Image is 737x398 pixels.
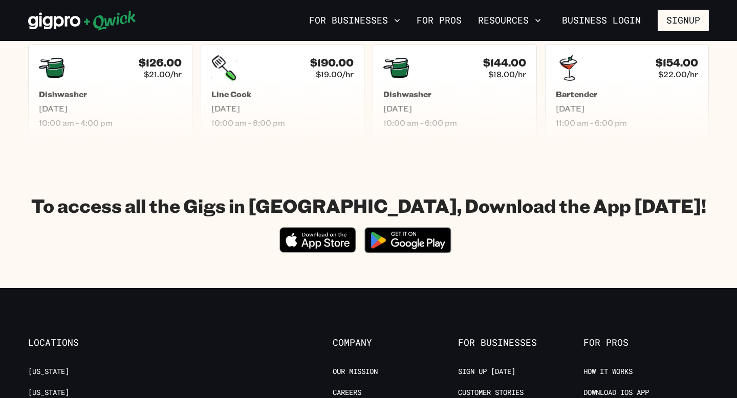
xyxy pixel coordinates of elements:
h5: Dishwasher [383,89,526,99]
a: [US_STATE] [28,388,69,397]
h4: $154.00 [656,56,698,69]
span: 10:00 am - 8:00 pm [211,118,354,128]
a: Download on the App Store [279,244,356,255]
a: Our Mission [333,367,378,377]
a: Customer stories [458,388,524,397]
h4: $126.00 [139,56,182,69]
h5: Line Cook [211,89,354,99]
a: Sign up [DATE] [458,367,515,377]
span: [DATE] [39,103,182,114]
a: Careers [333,388,361,397]
button: For Businesses [305,12,404,29]
img: Get it on Google Play [358,221,458,259]
a: For Pros [413,12,466,29]
a: Download IOS App [583,388,649,397]
span: Locations [28,337,154,348]
span: 11:00 am - 6:00 pm [556,118,699,128]
span: $18.00/hr [488,69,526,79]
span: For Pros [583,337,709,348]
button: Resources [474,12,545,29]
span: $19.00/hr [316,69,354,79]
a: $144.00$18.00/hrDishwasher[DATE]10:00 am - 6:00 pm [373,45,537,139]
span: $22.00/hr [658,69,698,79]
span: Company [333,337,458,348]
a: [US_STATE] [28,367,69,377]
span: [DATE] [383,103,526,114]
h5: Bartender [556,89,699,99]
button: Signup [658,10,709,31]
span: 10:00 am - 4:00 pm [39,118,182,128]
span: [DATE] [556,103,699,114]
h5: Dishwasher [39,89,182,99]
a: Business Login [553,10,649,31]
h4: $144.00 [483,56,526,69]
a: How it Works [583,367,633,377]
a: $126.00$21.00/hrDishwasher[DATE]10:00 am - 4:00 pm [28,45,192,139]
span: 10:00 am - 6:00 pm [383,118,526,128]
h1: To access all the Gigs in [GEOGRAPHIC_DATA], Download the App [DATE]! [31,194,706,217]
span: For Businesses [458,337,583,348]
h4: $190.00 [310,56,354,69]
a: $190.00$19.00/hrLine Cook[DATE]10:00 am - 8:00 pm [201,45,365,139]
span: [DATE] [211,103,354,114]
span: $21.00/hr [144,69,182,79]
a: $154.00$22.00/hrBartender[DATE]11:00 am - 6:00 pm [545,45,709,139]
